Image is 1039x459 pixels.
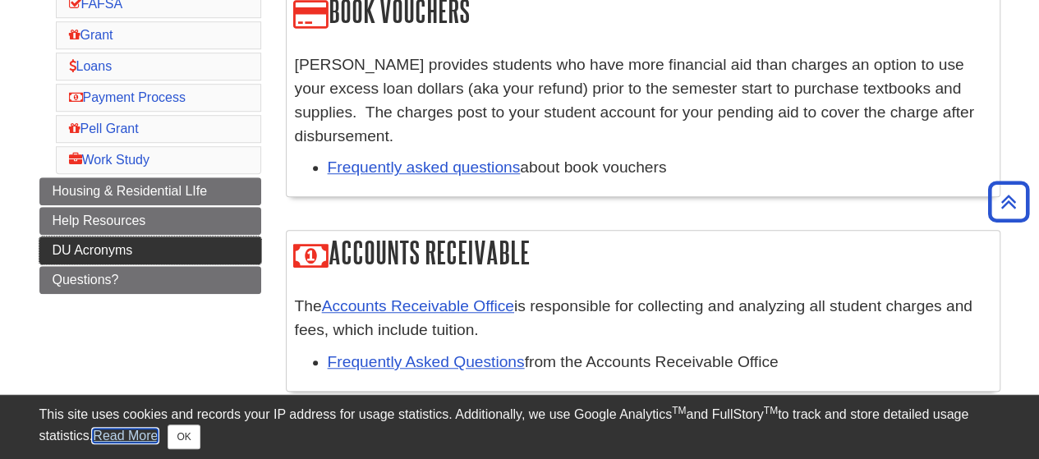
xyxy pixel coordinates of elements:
[53,273,119,287] span: Questions?
[69,28,113,42] a: Grant
[322,297,514,314] a: Accounts Receivable Office
[69,153,149,167] a: Work Study
[39,266,261,294] a: Questions?
[39,236,261,264] a: DU Acronyms
[764,405,778,416] sup: TM
[672,405,686,416] sup: TM
[69,90,186,104] a: Payment Process
[328,351,991,374] li: from the Accounts Receivable Office
[295,53,991,148] p: [PERSON_NAME] provides students who have more financial aid than charges an option to use your ex...
[53,243,133,257] span: DU Acronyms
[328,353,525,370] a: Frequently Asked Questions
[93,429,158,443] a: Read More
[53,213,146,227] span: Help Resources
[328,156,991,180] p: about book vouchers
[287,231,1000,278] h2: Accounts Receivable
[39,207,261,235] a: Help Resources
[39,177,261,205] a: Housing & Residential LIfe
[53,184,208,198] span: Housing & Residential LIfe
[69,59,113,73] a: Loans
[168,425,200,449] button: Close
[69,122,139,135] a: Pell Grant
[328,158,521,176] a: Frequently asked questions
[39,405,1000,449] div: This site uses cookies and records your IP address for usage statistics. Additionally, we use Goo...
[295,295,991,342] p: The is responsible for collecting and analyzing all student charges and fees, which include tuition.
[982,190,1035,213] a: Back to Top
